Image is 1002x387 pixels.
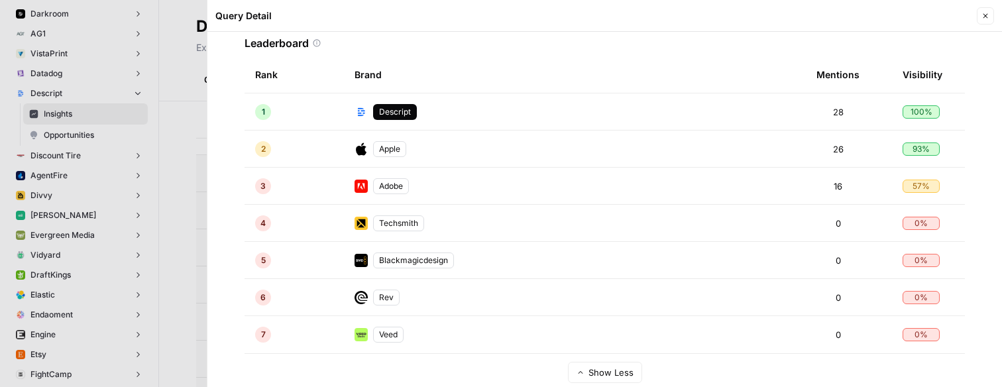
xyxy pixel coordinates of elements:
div: Brand [355,56,795,93]
img: eqzcz4tzlr7ve7xmt41l933d2ra3 [355,180,368,193]
div: Veed [373,327,404,343]
span: 0 [836,328,841,341]
div: Mentions [816,56,860,93]
span: 6 [260,292,266,304]
span: 0 [836,217,841,230]
span: 57 % [913,180,930,192]
span: 0 [836,291,841,304]
span: 4 [260,217,266,229]
span: 0 [836,254,841,267]
img: jz86opb9spy4uaui193389rfc1lw [355,328,368,341]
span: 0 % [915,292,928,304]
span: 0 % [915,217,928,229]
span: 2 [261,143,266,155]
span: 5 [261,254,266,266]
img: 1npgix5phlv73kdu5no8jwfw9ck7 [355,291,368,304]
span: 26 [833,142,844,156]
div: Descript [373,104,417,120]
div: Adobe [373,178,409,194]
img: r4awg72va0746dfjm5bwng6l2g04 [355,217,368,230]
div: Visibility [903,56,942,93]
div: Rank [255,56,278,93]
span: 0 % [915,254,928,266]
img: xvlm1tp7ydqmv3akr6p4ptg0hnp0 [355,105,368,119]
span: 28 [833,105,844,119]
div: Query Detail [215,9,973,23]
span: 7 [261,329,266,341]
div: Blackmagicdesign [373,252,454,268]
div: Techsmith [373,215,424,231]
span: 16 [834,180,842,193]
div: Apple [373,141,406,157]
span: Show Less [588,366,634,379]
h3: Leaderboard [245,35,309,51]
span: 1 [262,106,265,118]
img: z3n1vtu7sch3alhjl87dtsf15cmw [355,254,368,267]
span: 93 % [913,143,930,155]
span: 3 [260,180,266,192]
span: 100 % [911,106,932,118]
button: Show Less [568,362,642,383]
div: Rev [373,290,400,305]
img: rqh547xqdzn947qp65xikpz8x7i5 [355,142,368,156]
span: 0 % [915,329,928,341]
